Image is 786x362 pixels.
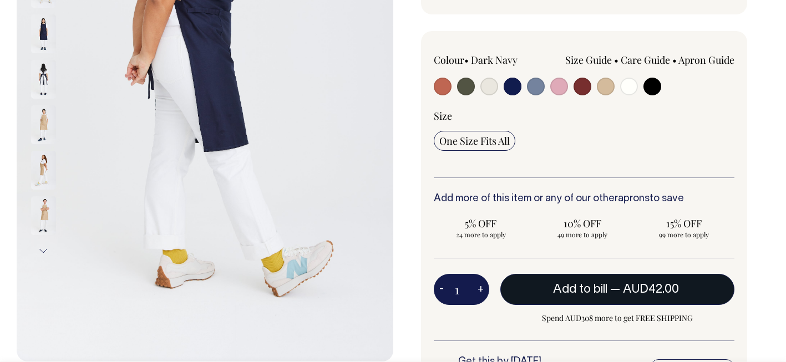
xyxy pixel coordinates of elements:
[678,53,734,67] a: Apron Guide
[618,194,650,203] a: aprons
[434,131,515,151] input: One Size Fits All
[535,213,630,242] input: 10% OFF 49 more to apply
[35,238,52,263] button: Next
[434,53,554,67] div: Colour
[642,217,726,230] span: 15% OFF
[439,230,523,239] span: 24 more to apply
[434,109,735,123] div: Size
[31,14,56,53] img: dark-navy
[623,284,679,295] span: AUD42.00
[434,193,735,205] h6: Add more of this item or any of our other to save
[565,53,612,67] a: Size Guide
[540,230,624,239] span: 49 more to apply
[636,213,731,242] input: 15% OFF 99 more to apply
[540,217,624,230] span: 10% OFF
[472,278,489,300] button: +
[553,284,607,295] span: Add to bill
[500,274,735,305] button: Add to bill —AUD42.00
[642,230,726,239] span: 99 more to apply
[439,217,523,230] span: 5% OFF
[434,213,529,242] input: 5% OFF 24 more to apply
[31,60,56,99] img: dark-navy
[31,196,56,235] img: khaki
[31,105,56,144] img: khaki
[434,278,449,300] button: -
[439,134,510,147] span: One Size Fits All
[471,53,518,67] label: Dark Navy
[464,53,469,67] span: •
[500,312,735,325] span: Spend AUD308 more to get FREE SHIPPING
[610,284,682,295] span: —
[672,53,677,67] span: •
[614,53,618,67] span: •
[621,53,670,67] a: Care Guide
[31,151,56,190] img: khaki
